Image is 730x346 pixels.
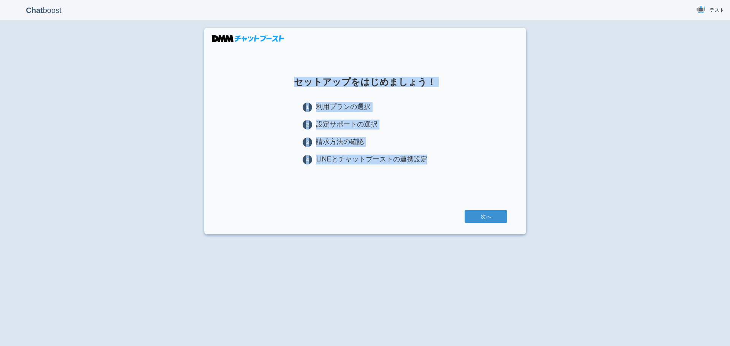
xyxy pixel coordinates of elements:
[303,137,427,147] li: 請求方法の確認
[6,1,82,20] p: boost
[303,155,312,164] span: 4
[212,35,284,42] img: DMMチャットブースト
[303,103,312,112] span: 1
[303,120,427,130] li: 設定サポートの選択
[696,5,706,14] img: User Image
[303,102,427,112] li: 利用プランの選択
[303,120,312,130] span: 2
[303,155,427,164] li: LINEとチャットブーストの連携設定
[26,6,43,14] b: Chat
[465,210,507,223] a: 次へ
[223,77,507,87] h1: セットアップをはじめましょう！
[303,137,312,147] span: 3
[709,6,724,14] span: テスト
